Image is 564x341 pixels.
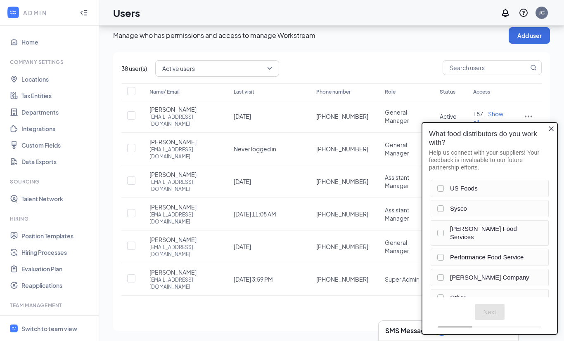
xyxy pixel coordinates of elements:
svg: WorkstreamLogo [11,326,17,331]
div: ADMIN [23,9,72,17]
div: Switch to team view [21,325,77,333]
span: General Manager [385,239,409,254]
div: Sourcing [10,178,90,185]
div: Hiring [10,215,90,222]
a: Data Exports [21,153,92,170]
a: Home [21,34,92,50]
span: Never logged in [234,145,276,153]
span: [PHONE_NUMBER] [316,177,368,186]
span: General Manager [385,141,409,157]
a: Custom Fields [21,137,92,153]
div: [EMAIL_ADDRESS][DOMAIN_NAME] [149,276,217,290]
a: Locations [21,71,92,87]
div: [EMAIL_ADDRESS][DOMAIN_NAME] [149,244,217,258]
h3: SMS Messages [385,326,432,335]
span: [PHONE_NUMBER] [316,145,368,153]
a: Departments [21,104,92,120]
iframe: Sprig User Feedback Dialog [415,116,564,341]
svg: QuestionInfo [519,8,528,18]
span: Assistant Manager [385,206,409,222]
span: [DATE] 3:59 PM [234,275,273,283]
svg: Notifications [500,8,510,18]
span: ... [473,110,503,126]
a: Position Templates [21,228,92,244]
span: [PHONE_NUMBER] [316,242,368,251]
button: Add user [509,27,550,44]
span: Active users [162,62,195,75]
span: Super Admin [385,275,419,283]
div: Company Settings [10,59,90,66]
svg: WorkstreamLogo [9,8,17,16]
h1: Users [113,6,140,20]
span: [DATE] [234,178,251,185]
span: [PERSON_NAME] [149,268,197,276]
span: [DATE] [234,243,251,250]
a: OnboardingCrown [21,314,92,331]
div: Team Management [10,302,90,309]
span: [PERSON_NAME] [149,235,197,244]
a: Integrations [21,120,92,137]
div: [EMAIL_ADDRESS][DOMAIN_NAME] [149,146,217,160]
span: [PHONE_NUMBER] [316,275,368,283]
span: General Manager [385,108,409,124]
span: Show all [473,110,503,126]
span: Assistant Manager [385,174,409,189]
div: [EMAIL_ADDRESS][DOMAIN_NAME] [149,179,217,193]
a: Evaluation Plan [21,261,92,277]
th: Phone number [308,83,377,100]
span: [DATE] 11:08 AM [234,210,276,218]
th: Access [465,83,515,100]
span: Active [440,113,457,120]
div: Last visit [234,87,300,97]
span: [PHONE_NUMBER] [316,210,368,218]
div: Name/ Email [149,87,217,97]
span: [PHONE_NUMBER] [316,112,368,120]
div: [EMAIL_ADDRESS][DOMAIN_NAME] [149,211,217,225]
a: Hiring Processes [21,244,92,261]
svg: MagnifyingGlass [530,64,537,71]
span: 187 [473,110,483,118]
input: Search users [443,61,528,75]
span: [PERSON_NAME] [149,138,197,146]
a: Reapplications [21,277,92,294]
a: Tax Entities [21,87,92,104]
span: [DATE] [234,113,251,120]
span: [PERSON_NAME] [149,105,197,113]
svg: Collapse [80,9,88,17]
span: [PERSON_NAME] [149,203,197,211]
div: [EMAIL_ADDRESS][DOMAIN_NAME] [149,113,217,127]
div: JC [539,9,545,16]
span: [PERSON_NAME] [149,170,197,179]
div: Role [385,87,423,97]
p: Manage who has permissions and access to manage Workstream [113,31,509,40]
th: Status [431,83,465,100]
svg: ActionsIcon [524,111,533,121]
a: Talent Network [21,190,92,207]
span: 38 user(s) [121,64,147,73]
